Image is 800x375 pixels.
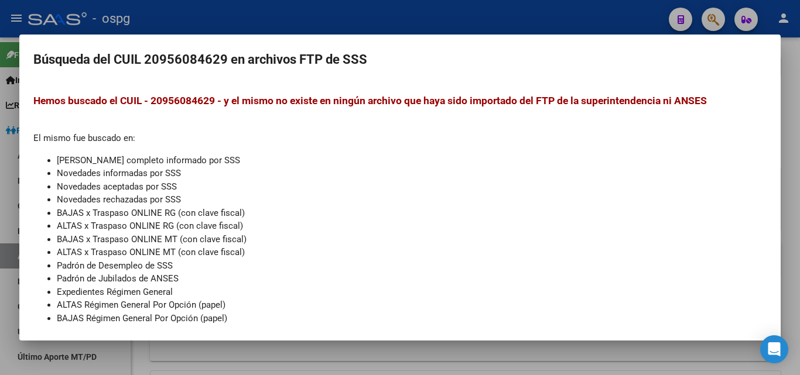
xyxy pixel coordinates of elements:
[57,285,767,299] li: Expedientes Régimen General
[57,167,767,180] li: Novedades informadas por SSS
[57,298,767,312] li: ALTAS Régimen General Por Opción (papel)
[57,180,767,194] li: Novedades aceptadas por SSS
[33,95,707,106] span: Hemos buscado el CUIL - 20956084629 - y el mismo no existe en ningún archivo que haya sido import...
[57,219,767,233] li: ALTAS x Traspaso ONLINE RG (con clave fiscal)
[33,49,767,71] h2: Búsqueda del CUIL 20956084629 en archivos FTP de SSS
[57,272,767,285] li: Padrón de Jubilados de ANSES
[57,207,767,220] li: BAJAS x Traspaso ONLINE RG (con clave fiscal)
[57,312,767,325] li: BAJAS Régimen General Por Opción (papel)
[57,246,767,259] li: ALTAS x Traspaso ONLINE MT (con clave fiscal)
[57,154,767,167] li: [PERSON_NAME] completo informado por SSS
[57,259,767,273] li: Padrón de Desempleo de SSS
[57,325,767,338] li: ALTAS Monótributo por Opción (papel)
[760,335,788,363] div: Open Intercom Messenger
[57,193,767,207] li: Novedades rechazadas por SSS
[57,233,767,246] li: BAJAS x Traspaso ONLINE MT (con clave fiscal)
